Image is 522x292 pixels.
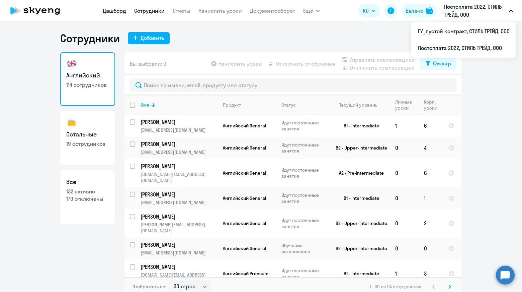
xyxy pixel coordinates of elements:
a: [PERSON_NAME] [141,140,217,148]
td: B1 - Intermediate [328,259,390,288]
p: [PERSON_NAME] [141,118,216,126]
button: Фильтр [420,58,456,70]
td: 0 [390,159,419,187]
p: 132 активно [66,188,109,195]
p: [DOMAIN_NAME][EMAIL_ADDRESS][DOMAIN_NAME] [141,272,217,284]
span: Английский General [223,123,266,129]
p: [PERSON_NAME] [141,140,216,148]
div: Продукт [223,102,276,108]
td: B2 - Upper-Intermediate [328,137,390,159]
td: B1 - Intermediate [328,187,390,209]
a: [PERSON_NAME] [141,163,217,170]
td: 1 [390,259,419,288]
p: [EMAIL_ADDRESS][DOMAIN_NAME] [141,199,217,206]
span: Английский General [223,195,266,201]
div: Имя [141,102,217,108]
a: Дашборд [103,7,126,14]
span: Английский General [223,245,266,251]
a: [PERSON_NAME] [141,191,217,198]
span: Английский General [223,145,266,151]
td: 0 [390,237,419,259]
h3: Все [66,178,109,186]
a: Сотрудники [134,7,165,14]
a: Начислить уроки [198,7,242,14]
h3: Остальные [66,130,109,139]
td: 1 [390,115,419,137]
span: Вы выбрали: 0 [130,60,166,68]
td: B2 - Upper-Intermediate [328,209,390,237]
span: Английский Premium [223,271,268,277]
img: balance [426,7,433,14]
span: 1 - 30 из 114 сотрудников [370,284,422,290]
p: [EMAIL_ADDRESS][DOMAIN_NAME] [141,250,217,256]
span: RU [363,7,369,15]
a: [PERSON_NAME] [141,118,217,126]
p: [PERSON_NAME][EMAIL_ADDRESS][DOMAIN_NAME] [141,222,217,234]
div: Фильтр [433,59,451,67]
p: [PERSON_NAME] [141,163,216,170]
p: [PERSON_NAME] [141,241,216,248]
ul: Ещё [411,21,516,58]
button: RU [358,4,380,17]
p: Идут постоянные занятия [281,192,327,204]
div: Продукт [223,102,241,108]
div: Личные уроки [395,99,414,111]
p: Идут постоянные занятия [281,167,327,179]
td: B2 - Upper-Intermediate [328,237,390,259]
p: [PERSON_NAME] [141,213,216,220]
span: Ещё [303,7,313,15]
div: Статус [281,102,296,108]
p: [DOMAIN_NAME][EMAIL_ADDRESS][DOMAIN_NAME] [141,171,217,183]
p: Идут постоянные занятия [281,142,327,154]
a: [PERSON_NAME] [141,213,217,220]
div: Текущий уровень [333,102,389,108]
h3: Английский [66,71,109,80]
button: Балансbalance [402,4,437,17]
td: 2 [419,209,443,237]
td: 0 [390,209,419,237]
td: 3 [419,259,443,288]
button: Постоплата 2022, СТИЛЬ ТРЕЙД, ООО [441,3,516,19]
td: 6 [419,115,443,137]
p: [EMAIL_ADDRESS][DOMAIN_NAME] [141,127,217,133]
span: Английский General [223,170,266,176]
img: others [66,117,77,128]
p: Идут постоянные занятия [281,217,327,229]
div: Добавить [141,34,164,42]
td: 6 [419,159,443,187]
td: 1 [419,187,443,209]
td: 0 [390,137,419,159]
p: [PERSON_NAME] [141,191,216,198]
p: Постоплата 2022, СТИЛЬ ТРЕЙД, ООО [444,3,506,19]
div: Баланс [406,7,423,15]
a: [PERSON_NAME] [141,263,217,271]
p: 114 сотрудников [66,81,109,89]
td: 4 [419,137,443,159]
a: Остальные19 сотрудников [60,111,115,165]
input: Поиск по имени, email, продукту или статусу [130,78,456,92]
p: Идут постоянные занятия [281,120,327,132]
div: Личные уроки [395,99,418,111]
p: 19 сотрудников [66,140,109,148]
a: [PERSON_NAME] [141,241,217,248]
p: Идут постоянные занятия [281,268,327,280]
p: Обучение остановлено [281,242,327,254]
button: Добавить [128,32,170,44]
p: 170 отключены [66,195,109,202]
button: Ещё [303,4,320,17]
td: B1 - Intermediate [328,115,390,137]
img: english [66,58,77,69]
div: Имя [141,102,149,108]
p: [EMAIL_ADDRESS][DOMAIN_NAME] [141,149,217,155]
td: 0 [390,187,419,209]
td: 0 [419,237,443,259]
span: Отображать по: [133,284,166,290]
div: Текущий уровень [339,102,377,108]
a: Отчеты [173,7,190,14]
div: Корп. уроки [424,99,443,111]
td: A2 - Pre-Intermediate [328,159,390,187]
a: Все132 активно170 отключены [60,170,115,224]
div: Корп. уроки [424,99,438,111]
a: Английский114 сотрудников [60,52,115,106]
